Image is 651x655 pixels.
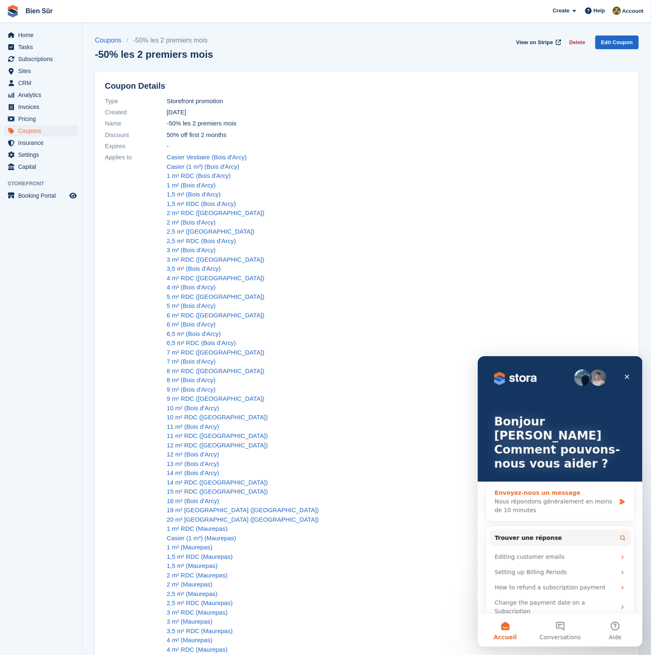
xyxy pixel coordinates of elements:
[18,41,68,53] span: Tasks
[167,312,264,319] a: 6 m² RDC ([GEOGRAPHIC_DATA])
[167,200,236,207] a: 1,5 m² RDC (Bois d'Arcy)
[478,356,643,647] iframe: Intercom live chat
[18,149,68,161] span: Settings
[167,358,216,365] a: 7 m² (Bois d'Arcy)
[167,423,219,430] a: 11 m² (Bois d'Arcy)
[553,7,569,15] span: Create
[4,65,78,77] a: menu
[7,5,19,17] img: stora-icon-8386f47178a22dfd0bd8f6a31ec36ba5ce8667c1dd55bd0f319d3a0aa187defe.svg
[167,646,228,653] a: 4 m² RDC (Maurepas)
[167,237,236,244] a: 2,5 m² RDC (Bois d'Arcy)
[105,81,629,91] h2: Coupon Details
[167,460,219,467] a: 13 m² (Bois d'Arcy)
[105,142,167,151] span: Expires
[167,599,233,606] a: 2,5 m² RDC (Maurepas)
[167,562,217,569] a: 1,5 m² (Maurepas)
[167,209,264,216] a: 2 m² RDC ([GEOGRAPHIC_DATA])
[18,65,68,77] span: Sites
[4,77,78,89] a: menu
[566,35,589,49] button: Delete
[167,386,216,393] a: 9 m² (Bois d'Arcy)
[167,163,239,170] a: Casier (1 m³) (Bois d'Arcy)
[167,516,319,523] a: 20 m² [GEOGRAPHIC_DATA] ([GEOGRAPHIC_DATA])
[4,161,78,173] a: menu
[7,180,82,188] span: Storefront
[95,35,213,45] nav: breadcrumbs
[516,38,553,47] span: View on Stripe
[18,137,68,149] span: Insurance
[594,7,605,15] span: Help
[167,339,236,346] a: 6,5 m² RDC (Bois d'Arcy)
[4,137,78,149] a: menu
[167,590,217,597] a: 2,5 m² (Maurepas)
[167,581,212,588] a: 2 m² (Maurepas)
[18,161,68,173] span: Capital
[167,479,268,486] a: 14 m² RDC ([GEOGRAPHIC_DATA])
[167,142,169,151] span: -
[167,404,219,411] a: 10 m² (Bois d'Arcy)
[167,321,216,328] a: 6 m² (Bois d'Arcy)
[4,89,78,101] a: menu
[105,97,167,106] span: Type
[167,618,212,625] a: 3 m² (Maurepas)
[4,29,78,41] a: menu
[4,101,78,113] a: menu
[167,349,264,356] a: 7 m² RDC ([GEOGRAPHIC_DATA])
[18,53,68,65] span: Subscriptions
[513,35,563,49] a: View on Stripe
[167,119,236,128] span: -50% les 2 premiers mois
[18,125,68,137] span: Coupons
[4,149,78,161] a: menu
[167,246,216,253] a: 3 m² (Bois d'Arcy)
[167,330,221,337] a: 6,5 m² (Bois d'Arcy)
[167,488,268,495] a: 15 m² RDC ([GEOGRAPHIC_DATA])
[167,367,264,374] a: 8 m² RDC ([GEOGRAPHIC_DATA])
[167,265,221,272] a: 3,5 m² (Bois d'Arcy)
[18,101,68,113] span: Invoices
[167,544,212,551] a: 1 m² (Maurepas)
[105,130,167,140] span: Discount
[167,191,221,198] a: 1,5 m² (Bois d'Arcy)
[167,534,236,541] a: Casier (1 m³) (Maurepas)
[167,497,219,504] a: 16 m² (Bois d'Arcy)
[167,525,228,532] a: 1 m² RDC (Maurepas)
[22,4,56,18] a: Bien Sûr
[4,41,78,53] a: menu
[167,376,216,383] a: 8 m² (Bois d'Arcy)
[95,49,213,60] h1: -50% les 2 premiers mois
[167,130,226,140] span: 50% off first 2 months
[167,432,268,439] a: 11 m² RDC ([GEOGRAPHIC_DATA])
[167,636,212,643] a: 4 m² (Maurepas)
[167,572,228,579] a: 2 m² RDC (Maurepas)
[68,191,78,201] a: Preview store
[167,219,216,226] a: 2 m² (Bois d'Arcy)
[167,293,264,300] a: 5 m² RDC ([GEOGRAPHIC_DATA])
[167,172,231,179] a: 1 m² RDC (Bois d'Arcy)
[167,228,255,235] a: 2,5 m² ([GEOGRAPHIC_DATA])
[595,35,639,49] a: Edit Coupon
[622,7,644,15] span: Account
[613,7,621,15] img: Matthieu Burnand
[167,627,233,634] a: 3,5 m² RDC (Maurepas)
[167,302,216,309] a: 5 m² (Bois d'Arcy)
[167,506,319,513] a: 19 m² [GEOGRAPHIC_DATA] ([GEOGRAPHIC_DATA])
